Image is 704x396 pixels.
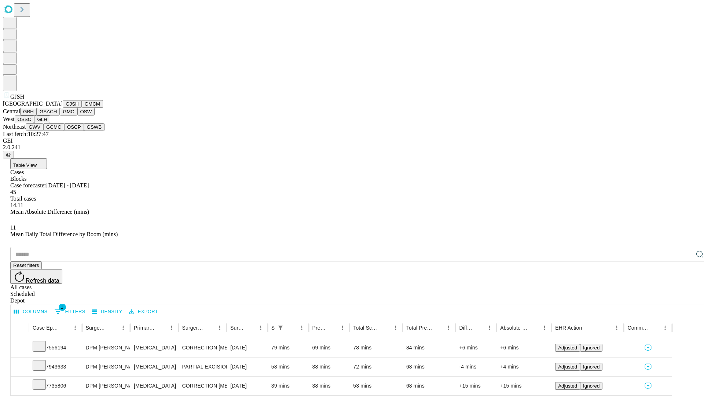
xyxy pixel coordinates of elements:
button: Menu [256,323,266,333]
div: Primary Service [134,325,155,331]
span: West [3,116,15,122]
span: Ignored [583,345,599,351]
span: Mean Daily Total Difference by Room (mins) [10,231,118,237]
button: GSACH [37,108,60,115]
div: [MEDICAL_DATA] [134,338,175,357]
div: 2.0.241 [3,144,701,151]
div: 68 mins [406,357,452,376]
button: Sort [60,323,70,333]
div: CORRECTION [MEDICAL_DATA], DOUBLE [MEDICAL_DATA] [182,338,223,357]
button: Ignored [580,344,602,352]
button: Menu [484,323,495,333]
button: Sort [433,323,443,333]
button: Sort [204,323,214,333]
button: Density [90,306,124,318]
button: Menu [297,323,307,333]
div: 69 mins [312,338,346,357]
div: Surgeon Name [86,325,107,331]
button: Sort [108,323,118,333]
span: Northeast [3,124,26,130]
span: Last fetch: 10:27:47 [3,131,49,137]
div: 38 mins [312,377,346,395]
span: Central [3,108,20,114]
button: Show filters [275,323,286,333]
button: Expand [14,361,25,374]
button: GBH [20,108,37,115]
div: 1 active filter [275,323,286,333]
div: 7943633 [33,357,78,376]
button: Export [127,306,160,318]
button: Menu [118,323,128,333]
span: Adjusted [558,383,577,389]
div: 53 mins [353,377,399,395]
span: 45 [10,189,16,195]
button: Adjusted [555,344,580,352]
div: 78 mins [353,338,399,357]
div: +15 mins [459,377,493,395]
button: Sort [327,323,337,333]
button: Ignored [580,382,602,390]
button: GMCM [82,100,103,108]
div: +6 mins [500,338,548,357]
div: -4 mins [459,357,493,376]
button: OSW [77,108,95,115]
button: Menu [443,323,454,333]
button: Sort [529,323,539,333]
div: 7556194 [33,338,78,357]
span: Ignored [583,383,599,389]
div: Scheduled In Room Duration [271,325,275,331]
span: [GEOGRAPHIC_DATA] [3,100,63,107]
button: Sort [474,323,484,333]
div: Surgery Name [182,325,203,331]
span: Refresh data [26,278,59,284]
button: Menu [166,323,177,333]
button: Menu [70,323,80,333]
button: Show filters [52,306,87,318]
button: GSWB [84,123,105,131]
span: @ [6,152,11,157]
button: Menu [214,323,225,333]
span: Adjusted [558,345,577,351]
button: GJSH [63,100,82,108]
div: Surgery Date [230,325,245,331]
button: GCMC [43,123,64,131]
button: Sort [583,323,593,333]
div: [MEDICAL_DATA] [134,377,175,395]
button: Menu [390,323,401,333]
div: 84 mins [406,338,452,357]
button: Sort [650,323,660,333]
div: Total Predicted Duration [406,325,433,331]
div: [DATE] [230,377,264,395]
div: DPM [PERSON_NAME] [PERSON_NAME] [86,377,126,395]
div: 68 mins [406,377,452,395]
div: DPM [PERSON_NAME] [PERSON_NAME] [86,338,126,357]
div: Case Epic Id [33,325,59,331]
div: GEI [3,137,701,144]
span: Ignored [583,364,599,370]
div: +15 mins [500,377,548,395]
button: Menu [539,323,550,333]
button: Select columns [12,306,49,318]
div: EHR Action [555,325,582,331]
button: @ [3,151,14,158]
div: Predicted In Room Duration [312,325,327,331]
span: 1 [59,304,66,311]
button: Expand [14,380,25,393]
div: DPM [PERSON_NAME] [PERSON_NAME] [86,357,126,376]
button: Sort [245,323,256,333]
div: 39 mins [271,377,305,395]
button: Sort [380,323,390,333]
div: Comments [627,325,649,331]
button: Menu [612,323,622,333]
button: Menu [660,323,670,333]
span: Mean Absolute Difference (mins) [10,209,89,215]
div: Total Scheduled Duration [353,325,379,331]
button: Menu [337,323,348,333]
div: 72 mins [353,357,399,376]
div: [DATE] [230,338,264,357]
span: GJSH [10,93,24,100]
span: Total cases [10,195,36,202]
div: CORRECTION [MEDICAL_DATA] [182,377,223,395]
button: GWV [26,123,43,131]
button: Refresh data [10,269,62,284]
